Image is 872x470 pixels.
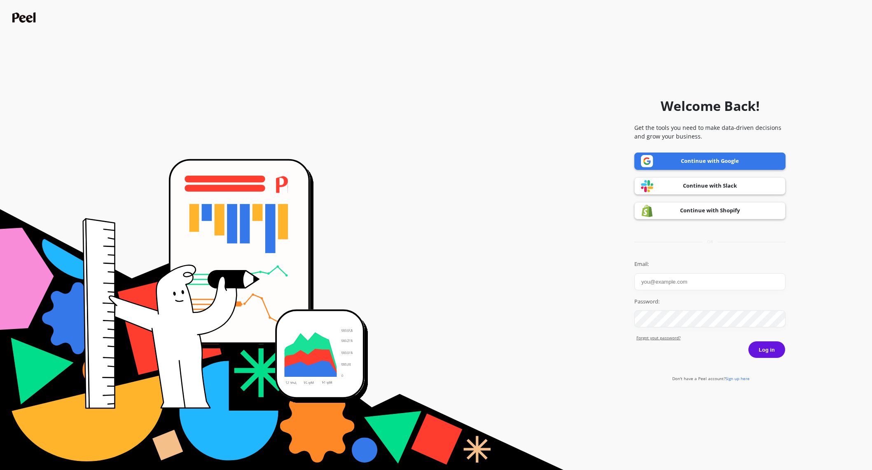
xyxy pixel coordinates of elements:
label: Email: [634,260,786,268]
input: you@example.com [634,273,786,290]
p: Get the tools you need to make data-driven decisions and grow your business. [634,123,786,141]
a: Don't have a Peel account?Sign up here [672,376,750,381]
img: Slack logo [641,180,653,193]
label: Password: [634,298,786,306]
img: Peel [12,12,38,23]
a: Continue with Shopify [634,202,786,219]
img: Google logo [641,155,653,167]
img: Shopify logo [641,204,653,217]
span: Sign up here [725,376,750,381]
div: or [634,239,786,245]
button: Log in [748,341,786,358]
a: Forgot yout password? [636,335,786,341]
h1: Welcome Back! [661,96,760,116]
a: Continue with Google [634,153,786,170]
a: Continue with Slack [634,177,786,195]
